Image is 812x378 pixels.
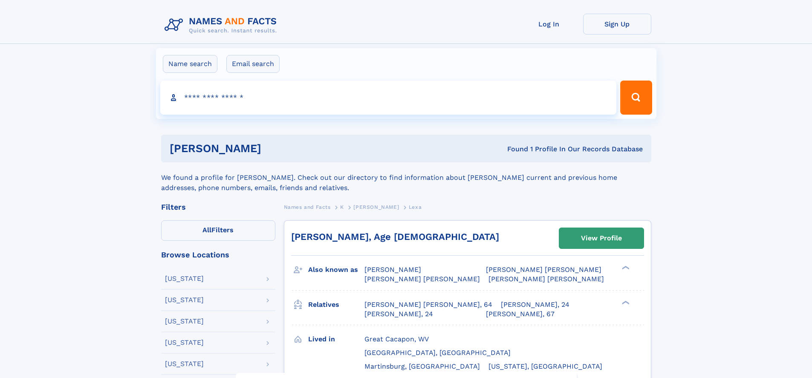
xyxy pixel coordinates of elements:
div: [US_STATE] [165,275,204,282]
span: [US_STATE], [GEOGRAPHIC_DATA] [488,362,602,370]
label: Email search [226,55,280,73]
a: [PERSON_NAME] [PERSON_NAME], 64 [364,300,492,309]
div: View Profile [581,228,622,248]
h1: [PERSON_NAME] [170,143,384,154]
a: [PERSON_NAME] [353,202,399,212]
button: Search Button [620,81,652,115]
span: [PERSON_NAME] [353,204,399,210]
label: Filters [161,220,275,241]
div: Browse Locations [161,251,275,259]
div: [US_STATE] [165,361,204,367]
div: Found 1 Profile In Our Records Database [384,144,643,154]
div: [US_STATE] [165,339,204,346]
input: search input [160,81,617,115]
a: Names and Facts [284,202,331,212]
label: Name search [163,55,217,73]
span: [GEOGRAPHIC_DATA], [GEOGRAPHIC_DATA] [364,349,511,357]
a: [PERSON_NAME], 24 [501,300,569,309]
img: Logo Names and Facts [161,14,284,37]
div: ❯ [620,300,630,305]
a: [PERSON_NAME], 24 [364,309,433,319]
h3: Also known as [308,263,364,277]
span: K [340,204,344,210]
div: ❯ [620,265,630,271]
div: We found a profile for [PERSON_NAME]. Check out our directory to find information about [PERSON_N... [161,162,651,193]
span: Great Cacapon, WV [364,335,429,343]
a: [PERSON_NAME], Age [DEMOGRAPHIC_DATA] [291,231,499,242]
span: [PERSON_NAME] [PERSON_NAME] [364,275,480,283]
div: [US_STATE] [165,318,204,325]
div: Filters [161,203,275,211]
span: Lexa [409,204,422,210]
span: All [202,226,211,234]
span: Martinsburg, [GEOGRAPHIC_DATA] [364,362,480,370]
h3: Relatives [308,297,364,312]
a: Sign Up [583,14,651,35]
span: [PERSON_NAME] [PERSON_NAME] [486,265,601,274]
div: [US_STATE] [165,297,204,303]
h3: Lived in [308,332,364,346]
a: [PERSON_NAME], 67 [486,309,555,319]
a: Log In [515,14,583,35]
a: View Profile [559,228,644,248]
span: [PERSON_NAME] [364,265,421,274]
span: [PERSON_NAME] [PERSON_NAME] [488,275,604,283]
a: K [340,202,344,212]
